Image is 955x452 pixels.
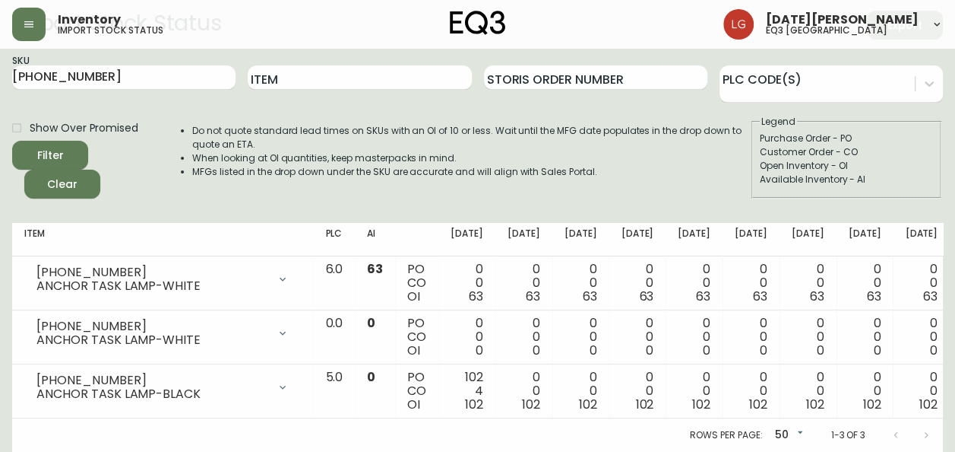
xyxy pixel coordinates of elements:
[836,223,893,256] th: [DATE]
[367,260,383,278] span: 63
[919,396,938,413] span: 102
[690,428,762,442] p: Rows per page:
[36,320,267,333] div: [PHONE_NUMBER]
[451,317,483,358] div: 0 0
[830,428,865,442] p: 1-3 of 3
[313,364,355,419] td: 5.0
[564,371,597,412] div: 0 0
[407,396,420,413] span: OI
[12,223,313,256] th: Item
[24,371,301,404] div: [PHONE_NUMBER]ANCHOR TASK LAMP-BLACK
[469,288,483,305] span: 63
[58,26,163,35] h5: import stock status
[723,223,779,256] th: [DATE]
[621,371,653,412] div: 0 0
[735,263,767,304] div: 0 0
[621,317,653,358] div: 0 0
[24,170,100,199] button: Clear
[367,368,375,386] span: 0
[766,26,887,35] h5: eq3 [GEOGRAPHIC_DATA]
[508,263,540,304] div: 0 0
[589,342,596,359] span: 0
[367,314,375,332] span: 0
[696,288,710,305] span: 63
[552,223,609,256] th: [DATE]
[692,396,710,413] span: 102
[583,288,597,305] span: 63
[893,223,950,256] th: [DATE]
[24,263,301,296] div: [PHONE_NUMBER]ANCHOR TASK LAMP-WHITE
[58,14,121,26] span: Inventory
[564,263,597,304] div: 0 0
[817,342,824,359] span: 0
[862,396,881,413] span: 102
[753,288,767,305] span: 63
[760,132,933,145] div: Purchase Order - PO
[723,9,754,40] img: 2638f148bab13be18035375ceda1d187
[313,310,355,364] td: 0.0
[192,151,750,165] li: When looking at OI quantities, keep masterpacks in mind.
[438,223,495,256] th: [DATE]
[451,371,483,412] div: 102 4
[36,266,267,279] div: [PHONE_NUMBER]
[36,333,267,347] div: ANCHOR TASK LAMP-WHITE
[666,223,723,256] th: [DATE]
[522,396,540,413] span: 102
[36,175,88,194] span: Clear
[450,11,506,35] img: logo
[639,288,653,305] span: 63
[526,288,540,305] span: 63
[192,165,750,179] li: MFGs listed in the drop down under the SKU are accurate and will align with Sales Portal.
[930,342,938,359] span: 0
[635,396,653,413] span: 102
[36,387,267,401] div: ANCHOR TASK LAMP-BLACK
[760,159,933,173] div: Open Inventory - OI
[792,317,824,358] div: 0 0
[678,263,710,304] div: 0 0
[873,342,881,359] span: 0
[646,342,653,359] span: 0
[678,317,710,358] div: 0 0
[476,342,483,359] span: 0
[735,371,767,412] div: 0 0
[749,396,767,413] span: 102
[703,342,710,359] span: 0
[508,317,540,358] div: 0 0
[621,263,653,304] div: 0 0
[355,223,395,256] th: AI
[407,263,426,304] div: PO CO
[36,374,267,387] div: [PHONE_NUMBER]
[407,288,420,305] span: OI
[407,371,426,412] div: PO CO
[760,115,797,129] legend: Legend
[905,317,938,358] div: 0 0
[849,317,881,358] div: 0 0
[533,342,540,359] span: 0
[24,317,301,350] div: [PHONE_NUMBER]ANCHOR TASK LAMP-WHITE
[609,223,666,256] th: [DATE]
[495,223,552,256] th: [DATE]
[768,423,806,448] div: 50
[407,317,426,358] div: PO CO
[810,288,824,305] span: 63
[37,146,64,165] div: Filter
[792,371,824,412] div: 0 0
[760,342,767,359] span: 0
[735,317,767,358] div: 0 0
[313,256,355,310] td: 6.0
[905,263,938,304] div: 0 0
[792,263,824,304] div: 0 0
[849,263,881,304] div: 0 0
[579,396,597,413] span: 102
[192,124,750,151] li: Do not quote standard lead times on SKUs with an OI of 10 or less. Wait until the MFG date popula...
[313,223,355,256] th: PLC
[30,120,138,136] span: Show Over Promised
[866,288,881,305] span: 63
[923,288,938,305] span: 63
[760,173,933,186] div: Available Inventory - AI
[564,317,597,358] div: 0 0
[779,223,836,256] th: [DATE]
[465,396,483,413] span: 102
[407,342,420,359] span: OI
[760,145,933,159] div: Customer Order - CO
